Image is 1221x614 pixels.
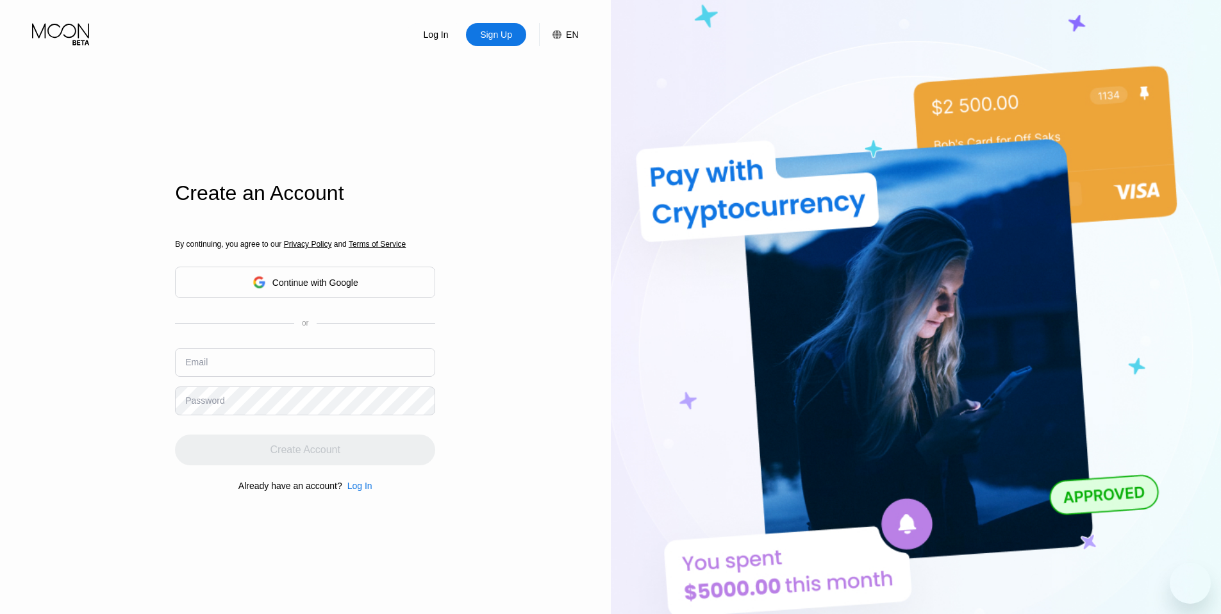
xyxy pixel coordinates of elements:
div: or [302,319,309,328]
iframe: Button to launch messaging window [1170,563,1211,604]
div: Log In [342,481,372,491]
div: EN [539,23,578,46]
div: Log In [347,481,372,491]
span: Terms of Service [349,240,406,249]
div: Log In [422,28,450,41]
span: and [331,240,349,249]
div: Password [185,395,224,406]
div: Log In [406,23,466,46]
span: Privacy Policy [284,240,332,249]
div: Sign Up [466,23,526,46]
div: Create an Account [175,181,435,205]
div: Sign Up [479,28,513,41]
div: Email [185,357,208,367]
div: EN [566,29,578,40]
div: Continue with Google [272,278,358,288]
div: By continuing, you agree to our [175,240,435,249]
div: Already have an account? [238,481,342,491]
div: Continue with Google [175,267,435,298]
